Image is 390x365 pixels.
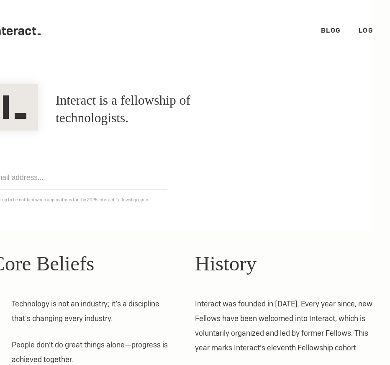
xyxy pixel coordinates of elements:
[321,26,341,35] a: Blog
[195,248,381,279] h2: History
[359,26,382,35] a: Login
[195,296,381,355] p: Interact was founded in [DATE]. Every year since, new Fellows have been welcomed into Interact, w...
[56,92,254,127] h1: Interact is a fellowship of technologists.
